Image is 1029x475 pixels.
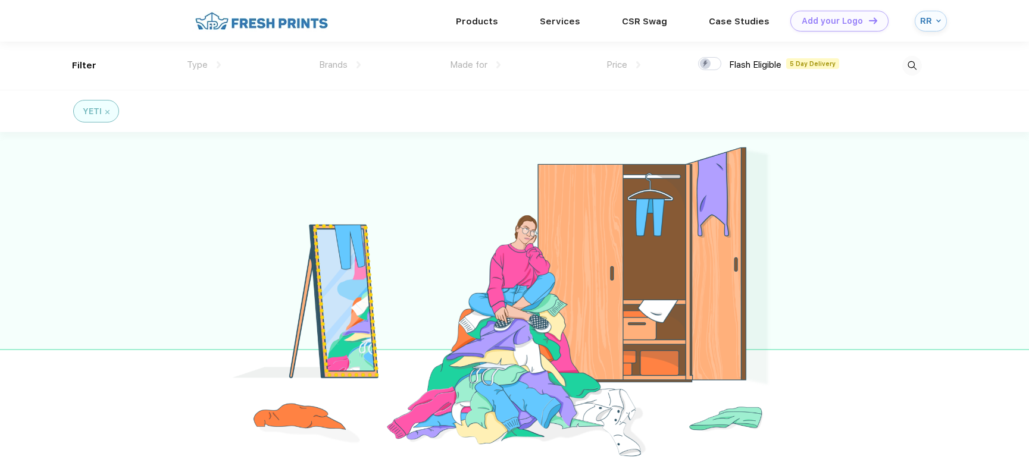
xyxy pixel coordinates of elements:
[456,16,498,27] a: Products
[496,61,501,68] img: dropdown.png
[319,59,348,70] span: Brands
[72,59,96,73] div: Filter
[802,16,863,26] div: Add your Logo
[192,11,331,32] img: fo%20logo%202.webp
[902,56,922,76] img: desktop_search.svg
[936,18,941,23] img: arrow_down_blue.svg
[869,17,877,24] img: DT
[217,61,221,68] img: dropdown.png
[920,16,933,26] div: RR
[187,59,208,70] span: Type
[356,61,361,68] img: dropdown.png
[636,61,640,68] img: dropdown.png
[105,110,110,114] img: filter_cancel.svg
[83,105,102,118] div: YETI
[606,59,627,70] span: Price
[729,59,781,70] span: Flash Eligible
[450,59,487,70] span: Made for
